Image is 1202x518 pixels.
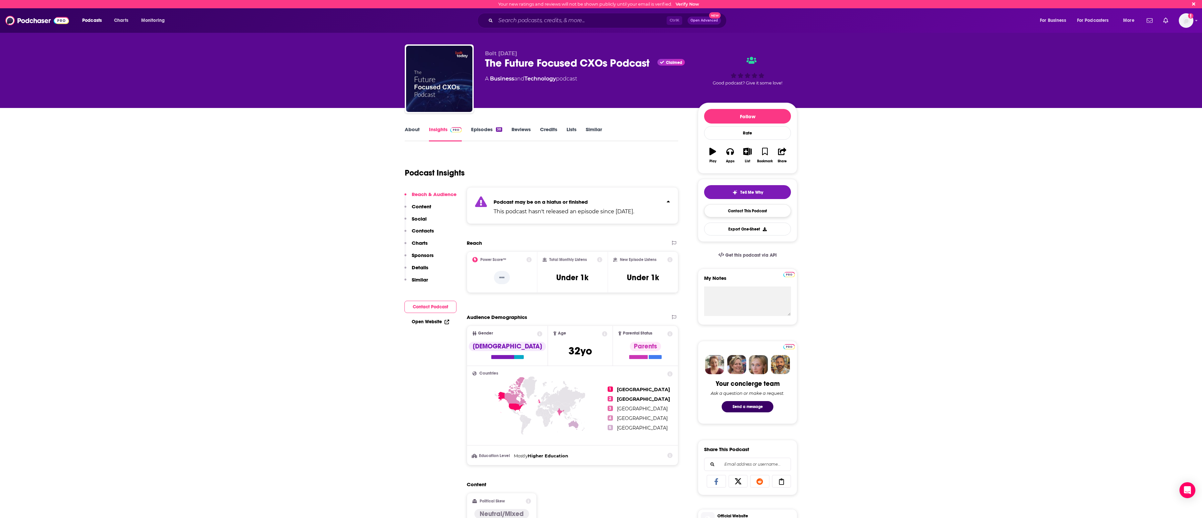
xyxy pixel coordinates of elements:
span: Get this podcast via API [725,252,777,258]
section: Click to expand status details [467,187,678,224]
a: Pro website [783,343,795,349]
span: 3 [608,406,613,411]
img: Podchaser Pro [783,344,795,349]
h3: Share This Podcast [704,446,749,452]
span: Tell Me Why [740,190,763,195]
button: tell me why sparkleTell Me Why [704,185,791,199]
button: Sponsors [404,252,434,264]
img: User Profile [1179,13,1193,28]
button: List [739,143,756,167]
h3: Education Level [472,454,511,458]
button: Open AdvancedNew [688,17,721,25]
img: Podchaser Pro [783,272,795,277]
img: Barbara Profile [727,355,746,374]
button: Apps [721,143,739,167]
h2: New Episode Listens [620,257,656,262]
p: Details [412,264,428,271]
h3: Under 1k [627,273,659,283]
img: Jules Profile [749,355,768,374]
button: Contact Podcast [404,301,456,313]
a: Open Website [412,319,449,325]
h2: Total Monthly Listens [549,257,587,262]
div: Good podcast? Give it some love! [698,50,797,91]
span: [GEOGRAPHIC_DATA] [617,415,668,421]
h2: Power Score™ [480,257,506,262]
span: Podcasts [82,16,102,25]
button: Details [404,264,428,277]
div: Search podcasts, credits, & more... [484,13,733,28]
img: Jon Profile [771,355,790,374]
p: Similar [412,277,428,283]
svg: Email not verified [1188,13,1193,19]
a: Similar [586,126,602,141]
a: About [405,126,420,141]
span: Countries [479,371,498,376]
h2: Political Skew [480,499,505,503]
button: Send a message [722,401,773,412]
span: Good podcast? Give it some love! [713,80,782,85]
input: Email address or username... [710,458,785,471]
button: Content [404,203,431,216]
a: Podchaser - Follow, Share and Rate Podcasts [5,14,69,27]
h3: Under 1k [556,273,588,283]
a: Show notifications dropdown [1144,15,1155,26]
a: Episodes38 [471,126,502,141]
span: [GEOGRAPHIC_DATA] [617,425,668,431]
a: Get this podcast via API [713,247,782,263]
h2: Reach [467,240,482,246]
span: Charts [114,16,128,25]
strong: Podcast may be on a hiatus or finished [494,199,588,205]
button: open menu [137,15,173,26]
p: -- [494,271,510,284]
a: InsightsPodchaser Pro [429,126,462,141]
a: Copy Link [772,475,791,488]
button: Play [704,143,721,167]
span: Ctrl K [667,16,682,25]
span: [GEOGRAPHIC_DATA] [617,396,670,402]
a: Show notifications dropdown [1161,15,1171,26]
button: Show profile menu [1179,13,1193,28]
span: 2 [608,396,613,401]
button: open menu [1118,15,1143,26]
button: Charts [404,240,428,252]
p: This podcast hasn't released an episode since [DATE]. [494,208,634,216]
span: New [709,12,721,19]
img: Podchaser Pro [450,127,462,132]
a: Verify Now [676,2,699,7]
button: Contacts [404,228,434,240]
button: Share [774,143,791,167]
a: Business [490,76,514,82]
div: Open Intercom Messenger [1179,482,1195,498]
h2: Content [467,481,673,488]
div: List [745,159,750,163]
div: Ask a question or make a request. [711,390,784,396]
span: Parental Status [623,331,652,336]
button: Follow [704,109,791,124]
button: Export One-Sheet [704,223,791,235]
span: Bolt [DATE] [485,50,517,57]
p: Social [412,216,427,222]
span: 4 [608,415,613,421]
a: The Future Focused CXOs Podcast [406,46,472,112]
div: 38 [496,127,502,132]
h2: Audience Demographics [467,314,527,320]
div: A podcast [485,75,577,83]
label: My Notes [704,275,791,286]
button: Similar [404,277,428,289]
a: Reviews [511,126,531,141]
div: Search followers [704,458,791,471]
button: Social [404,216,427,228]
span: Gender [478,331,493,336]
span: [GEOGRAPHIC_DATA] [617,387,670,392]
a: Contact This Podcast [704,204,791,217]
p: Contacts [412,228,434,234]
a: Lists [567,126,576,141]
p: Reach & Audience [412,191,456,197]
span: 5 [608,425,613,430]
span: Logged in as jbarbour [1179,13,1193,28]
a: Share on Facebook [707,475,726,488]
span: and [514,76,524,82]
a: Credits [540,126,557,141]
span: [GEOGRAPHIC_DATA] [617,406,668,412]
button: Reach & Audience [404,191,456,203]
